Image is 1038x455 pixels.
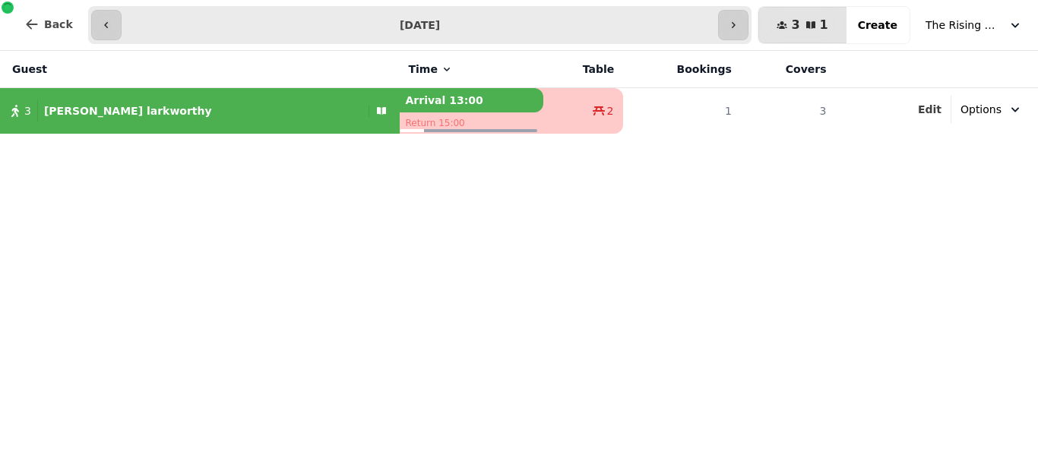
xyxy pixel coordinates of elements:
[606,103,613,118] span: 2
[791,19,799,31] span: 3
[24,103,31,118] span: 3
[741,51,836,88] th: Covers
[543,51,623,88] th: Table
[918,102,941,117] button: Edit
[400,88,544,112] p: Arrival 13:00
[820,19,828,31] span: 1
[409,62,438,77] span: Time
[926,17,1002,33] span: The Rising Sun
[44,19,73,30] span: Back
[409,62,453,77] button: Time
[12,6,85,43] button: Back
[960,102,1002,117] span: Options
[623,51,741,88] th: Bookings
[758,7,846,43] button: 31
[846,7,910,43] button: Create
[918,104,941,115] span: Edit
[951,96,1032,123] button: Options
[741,88,836,134] td: 3
[623,88,741,134] td: 1
[44,103,212,118] p: [PERSON_NAME] larkworthy
[400,112,544,134] p: Return 15:00
[858,20,897,30] span: Create
[916,11,1032,39] button: The Rising Sun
